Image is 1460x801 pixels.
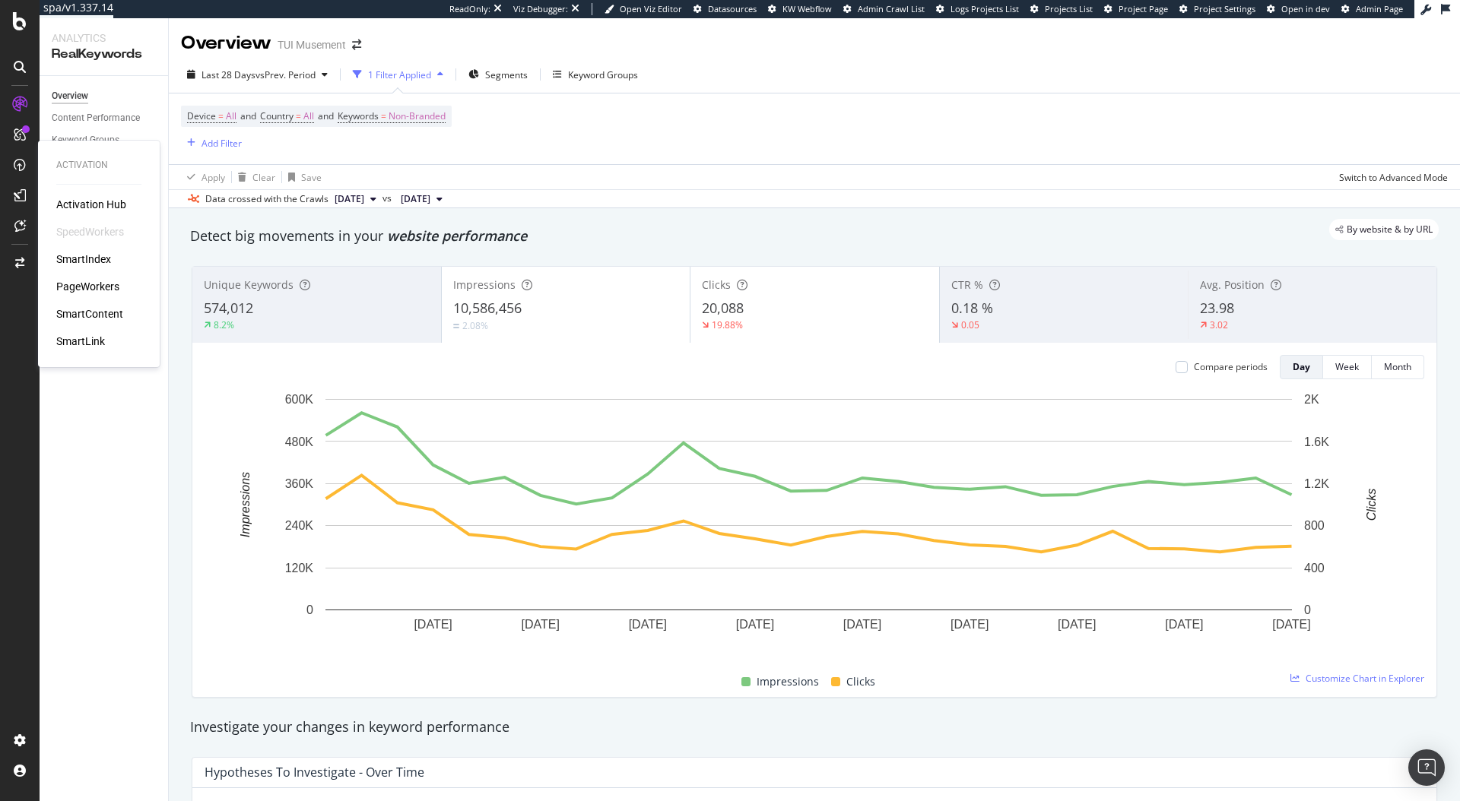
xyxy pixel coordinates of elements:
span: Customize Chart in Explorer [1306,672,1424,685]
span: 0.18 % [951,299,993,317]
text: [DATE] [1058,618,1096,631]
text: 240K [285,519,314,532]
div: Open Intercom Messenger [1408,749,1445,786]
span: 2025 Sep. 5th [335,192,364,206]
svg: A chart. [205,391,1413,655]
a: Overview [52,88,157,104]
text: 0 [306,603,313,616]
button: Day [1280,355,1323,379]
div: Keyword Groups [52,132,119,148]
text: 1.6K [1304,435,1329,448]
div: PageWorkers [56,279,119,294]
span: Project Page [1119,3,1168,14]
div: Overview [52,88,88,104]
text: Clicks [1365,489,1378,521]
span: = [218,109,224,122]
div: Compare periods [1194,360,1268,373]
a: Project Page [1104,3,1168,15]
a: Open Viz Editor [605,3,682,15]
div: Month [1384,360,1411,373]
button: Keyword Groups [547,62,644,87]
text: 1.2K [1304,477,1329,490]
div: Viz Debugger: [513,3,568,15]
span: Project Settings [1194,3,1255,14]
span: Keywords [338,109,379,122]
span: Open Viz Editor [620,3,682,14]
button: Switch to Advanced Mode [1333,165,1448,189]
div: Investigate your changes in keyword performance [190,717,1439,737]
a: SmartContent [56,306,123,321]
a: Admin Page [1341,3,1403,15]
div: 3.02 [1210,318,1228,331]
text: 120K [285,562,314,575]
text: 360K [285,477,314,490]
div: Analytics [52,30,156,46]
button: [DATE] [395,190,449,208]
text: [DATE] [843,618,881,631]
span: = [296,109,301,122]
button: Week [1323,355,1372,379]
a: Content Performance [52,110,157,126]
span: KW Webflow [782,3,832,14]
span: 2025 Aug. 8th [401,192,430,206]
div: ReadOnly: [449,3,490,15]
span: Non-Branded [389,106,446,127]
button: Last 28 DaysvsPrev. Period [181,62,334,87]
span: Open in dev [1281,3,1330,14]
div: Content Performance [52,110,140,126]
a: Customize Chart in Explorer [1290,672,1424,685]
text: 800 [1304,519,1325,532]
span: 10,586,456 [453,299,522,317]
text: 2K [1304,393,1319,406]
button: Add Filter [181,134,242,152]
span: Device [187,109,216,122]
div: 19.88% [712,318,743,331]
div: Keyword Groups [568,68,638,81]
button: Save [282,165,322,189]
div: arrow-right-arrow-left [352,40,361,50]
div: SpeedWorkers [56,224,124,239]
span: Datasources [708,3,757,14]
a: Activation Hub [56,197,126,212]
text: [DATE] [414,618,452,631]
div: Switch to Advanced Mode [1339,171,1448,184]
span: All [226,106,236,127]
div: 8.2% [214,318,234,331]
span: Impressions [757,673,819,691]
text: 400 [1304,562,1325,575]
text: [DATE] [736,618,774,631]
span: CTR % [951,277,983,292]
span: Segments [485,68,528,81]
span: Country [260,109,294,122]
span: and [240,109,256,122]
text: 0 [1304,603,1311,616]
text: [DATE] [951,618,989,631]
text: [DATE] [1165,618,1203,631]
span: All [303,106,314,127]
a: KW Webflow [768,3,832,15]
span: Logs Projects List [951,3,1019,14]
div: Overview [181,30,271,56]
a: Datasources [693,3,757,15]
span: 20,088 [702,299,744,317]
span: vs Prev. Period [255,68,316,81]
div: RealKeywords [52,46,156,63]
div: Clear [252,171,275,184]
div: SmartLink [56,334,105,349]
span: 574,012 [204,299,253,317]
button: Segments [462,62,534,87]
button: Apply [181,165,225,189]
div: legacy label [1329,219,1439,240]
a: Project Settings [1179,3,1255,15]
a: SmartIndex [56,252,111,267]
span: and [318,109,334,122]
img: Equal [453,324,459,328]
div: Data crossed with the Crawls [205,192,328,206]
button: [DATE] [328,190,382,208]
div: Activation [56,159,141,172]
span: = [381,109,386,122]
span: Clicks [846,673,875,691]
